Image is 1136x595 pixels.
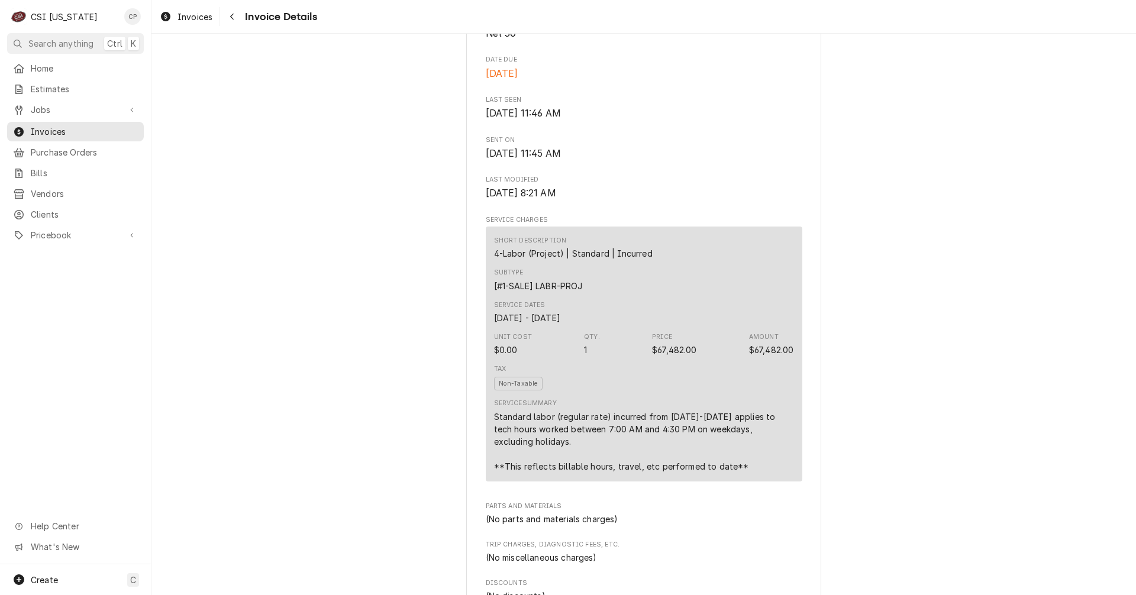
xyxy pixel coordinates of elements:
span: Pricebook [31,229,120,241]
div: Parts and Materials [486,502,802,525]
div: Last Modified [486,175,802,201]
a: Home [7,59,144,78]
a: Purchase Orders [7,143,144,162]
div: Sent On [486,135,802,161]
a: Go to Help Center [7,516,144,536]
div: Amount [749,332,779,342]
span: Service Charges [486,215,802,225]
div: Service Summary [494,399,557,408]
div: Qty. [584,332,600,342]
div: Tax [494,364,506,374]
a: Go to Pricebook [7,225,144,245]
a: Go to Jobs [7,100,144,119]
span: Help Center [31,520,137,532]
span: Bills [31,167,138,179]
span: Home [31,62,138,75]
div: C [11,8,27,25]
div: Short Description [494,236,567,245]
div: Quantity [584,332,600,356]
div: Price [652,344,697,356]
span: Parts and Materials [486,502,802,511]
div: Last Seen [486,95,802,121]
span: [DATE] 11:45 AM [486,148,561,159]
span: Clients [31,208,138,221]
span: Trip Charges, Diagnostic Fees, etc. [486,540,802,549]
span: [DATE] 8:21 AM [486,187,556,199]
span: Invoice Details [241,9,317,25]
span: Last Seen [486,106,802,121]
div: Amount [749,332,794,356]
div: CSI Kentucky's Avatar [11,8,27,25]
span: Sent On [486,135,802,145]
div: Cost [494,344,518,356]
div: Standard labor (regular rate) incurred from [DATE]-[DATE] applies to tech hours worked between 7:... [494,410,794,473]
span: Last Modified [486,175,802,185]
div: Line Item [486,227,802,481]
span: Invoices [177,11,212,23]
a: Invoices [7,122,144,141]
div: Service Charges List [486,227,802,487]
div: Service Dates [494,312,560,324]
span: K [131,37,136,50]
div: Service Dates [494,300,560,324]
a: Go to What's New [7,537,144,557]
span: [DATE] [486,68,518,79]
div: Parts and Materials List [486,513,802,525]
div: CSI [US_STATE] [31,11,98,23]
div: Trip Charges, Diagnostic Fees, etc. [486,540,802,564]
div: CP [124,8,141,25]
div: Quantity [584,344,587,356]
span: Jobs [31,104,120,116]
div: Subtype [494,268,524,277]
span: What's New [31,541,137,553]
span: Sent On [486,147,802,161]
span: Vendors [31,187,138,200]
div: Service Dates [494,300,546,310]
a: Bills [7,163,144,183]
span: [DATE] 11:46 AM [486,108,561,119]
span: Discounts [486,578,802,588]
div: Service Charges [486,215,802,487]
div: Date Due [486,55,802,80]
span: Invoices [31,125,138,138]
div: Craig Pierce's Avatar [124,8,141,25]
button: Navigate back [222,7,241,26]
div: Cost [494,332,532,356]
span: Last Modified [486,186,802,201]
div: Amount [749,344,794,356]
a: Clients [7,205,144,224]
span: Terms [486,27,802,41]
span: Last Seen [486,95,802,105]
span: Date Due [486,67,802,81]
span: Date Due [486,55,802,64]
span: Search anything [28,37,93,50]
span: Non-Taxable [494,377,543,390]
span: Create [31,575,58,585]
button: Search anythingCtrlK [7,33,144,54]
div: Price [652,332,672,342]
a: Estimates [7,79,144,99]
span: Ctrl [107,37,122,50]
span: Purchase Orders [31,146,138,159]
div: Short Description [494,247,653,260]
div: Subtype [494,268,583,292]
div: Price [652,332,697,356]
a: Vendors [7,184,144,203]
div: Short Description [494,236,653,260]
div: Subtype [494,280,583,292]
a: Invoices [155,7,217,27]
div: Trip Charges, Diagnostic Fees, etc. List [486,551,802,564]
div: Unit Cost [494,332,532,342]
span: Estimates [31,83,138,95]
span: C [130,574,136,586]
